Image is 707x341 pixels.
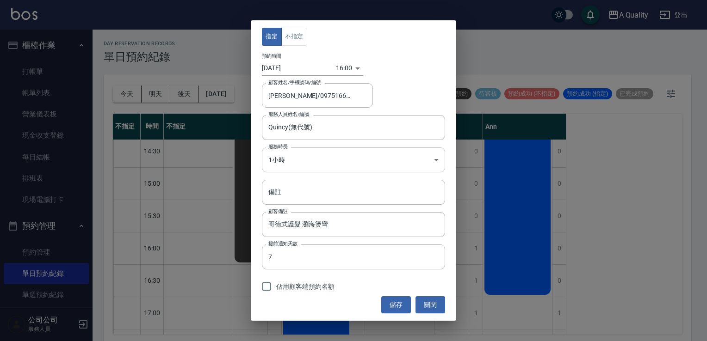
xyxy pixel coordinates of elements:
label: 服務人員姓名/編號 [268,111,309,118]
button: 關閉 [416,296,445,313]
div: 16:00 [336,61,352,76]
label: 提前通知天數 [268,240,298,247]
div: 1小時 [262,147,445,172]
button: 儲存 [381,296,411,313]
input: Choose date, selected date is 2025-10-10 [262,61,336,76]
label: 顧客備註 [268,208,288,215]
button: 不指定 [281,28,307,46]
label: 顧客姓名/手機號碼/編號 [268,79,321,86]
span: 佔用顧客端預約名額 [276,282,335,292]
label: 服務時長 [268,143,288,150]
button: 指定 [262,28,282,46]
label: 預約時間 [262,53,281,60]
